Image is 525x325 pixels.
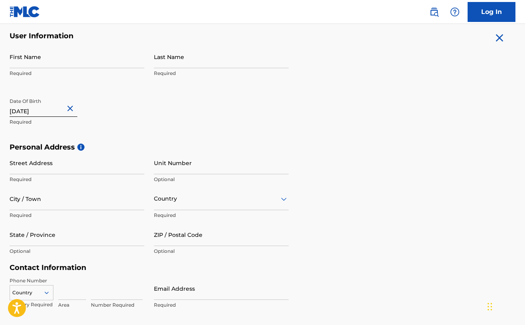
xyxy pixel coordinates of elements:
[447,4,463,20] div: Help
[10,118,144,126] p: Required
[154,248,289,255] p: Optional
[154,70,289,77] p: Required
[65,97,77,121] button: Close
[10,6,40,18] img: MLC Logo
[10,212,144,219] p: Required
[58,301,86,309] p: Area
[10,263,289,272] h5: Contact Information
[77,144,85,151] span: i
[450,7,460,17] img: help
[426,4,442,20] a: Public Search
[468,2,515,22] a: Log In
[154,176,289,183] p: Optional
[10,32,289,41] h5: User Information
[485,287,525,325] iframe: Chat Widget
[493,32,506,44] img: close
[10,176,144,183] p: Required
[10,143,515,152] h5: Personal Address
[154,301,289,309] p: Required
[91,301,143,309] p: Number Required
[429,7,439,17] img: search
[154,212,289,219] p: Required
[488,295,492,319] div: Drag
[10,70,144,77] p: Required
[10,248,144,255] p: Optional
[10,301,53,308] p: Country Required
